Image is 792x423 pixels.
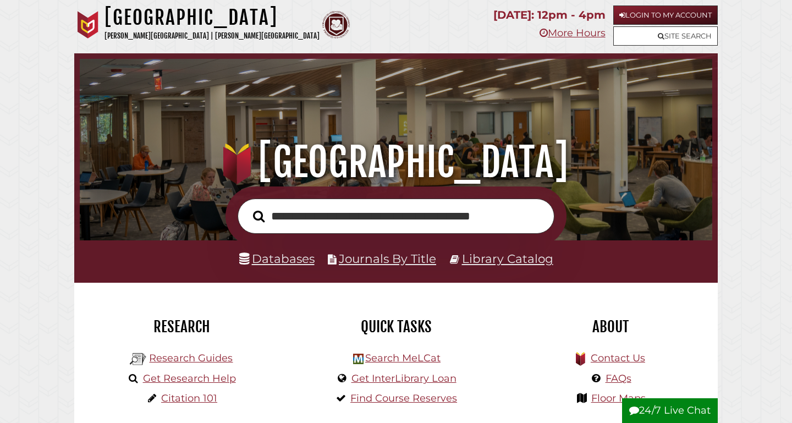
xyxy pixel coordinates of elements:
a: Research Guides [149,352,233,364]
img: Hekman Library Logo [353,354,364,364]
img: Calvin University [74,11,102,39]
a: Library Catalog [462,251,553,266]
h2: Research [82,317,280,336]
a: Citation 101 [161,392,217,404]
img: Hekman Library Logo [130,351,146,367]
p: [DATE]: 12pm - 4pm [493,6,606,25]
a: Contact Us [591,352,645,364]
a: Floor Maps [591,392,646,404]
a: More Hours [540,27,606,39]
a: Login to My Account [613,6,718,25]
a: Site Search [613,26,718,46]
a: Find Course Reserves [350,392,457,404]
a: Search MeLCat [365,352,441,364]
a: Get InterLibrary Loan [351,372,457,384]
a: Get Research Help [143,372,236,384]
img: Calvin Theological Seminary [322,11,350,39]
p: [PERSON_NAME][GEOGRAPHIC_DATA] | [PERSON_NAME][GEOGRAPHIC_DATA] [105,30,320,42]
h1: [GEOGRAPHIC_DATA] [105,6,320,30]
a: Databases [239,251,315,266]
i: Search [253,210,265,222]
h1: [GEOGRAPHIC_DATA] [92,138,701,186]
h2: About [512,317,710,336]
h2: Quick Tasks [297,317,495,336]
button: Search [248,207,270,226]
a: FAQs [606,372,631,384]
a: Journals By Title [339,251,436,266]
